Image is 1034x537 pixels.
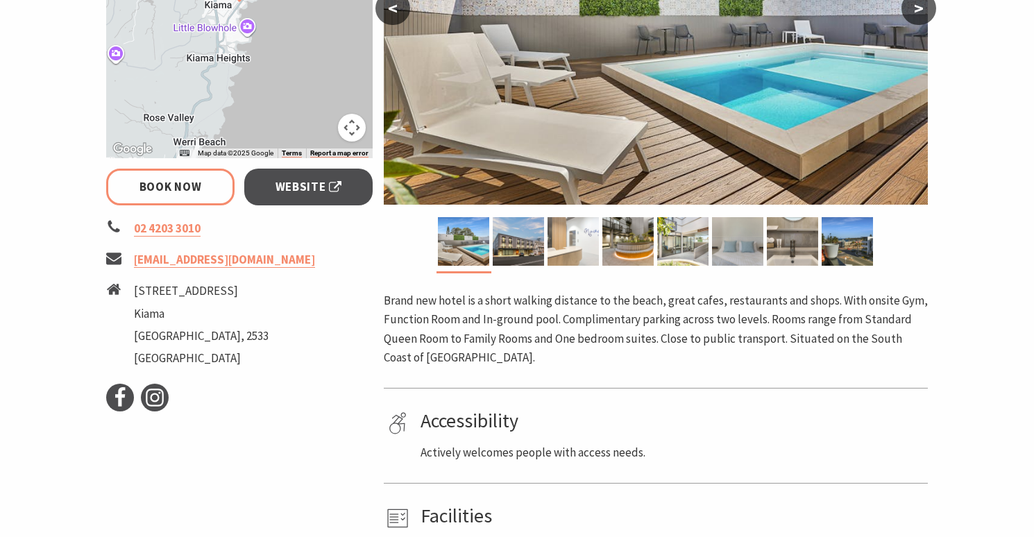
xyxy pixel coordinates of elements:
[421,409,923,433] h4: Accessibility
[822,217,873,266] img: View from Ocean Room, Juliette Balcony
[180,148,189,158] button: Keyboard shortcuts
[110,140,155,158] img: Google
[134,221,201,237] a: 02 4203 3010
[282,149,302,157] a: Terms (opens in new tab)
[134,327,269,346] li: [GEOGRAPHIC_DATA], 2533
[712,217,763,266] img: Beds
[421,443,923,462] p: Actively welcomes people with access needs.
[493,217,544,266] img: Exterior
[134,349,269,368] li: [GEOGRAPHIC_DATA]
[244,169,373,205] a: Website
[602,217,654,266] img: Courtyard
[338,114,366,142] button: Map camera controls
[276,178,342,196] span: Website
[384,291,928,367] p: Brand new hotel is a short walking distance to the beach, great cafes, restaurants and shops. Wit...
[767,217,818,266] img: bathroom
[310,149,368,157] a: Report a map error
[198,149,273,157] span: Map data ©2025 Google
[106,169,235,205] a: Book Now
[421,504,923,528] h4: Facilities
[657,217,709,266] img: Courtyard
[134,305,269,323] li: Kiama
[438,217,489,266] img: Pool
[134,282,269,300] li: [STREET_ADDRESS]
[110,140,155,158] a: Open this area in Google Maps (opens a new window)
[548,217,599,266] img: Reception and Foyer
[134,252,315,268] a: [EMAIL_ADDRESS][DOMAIN_NAME]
